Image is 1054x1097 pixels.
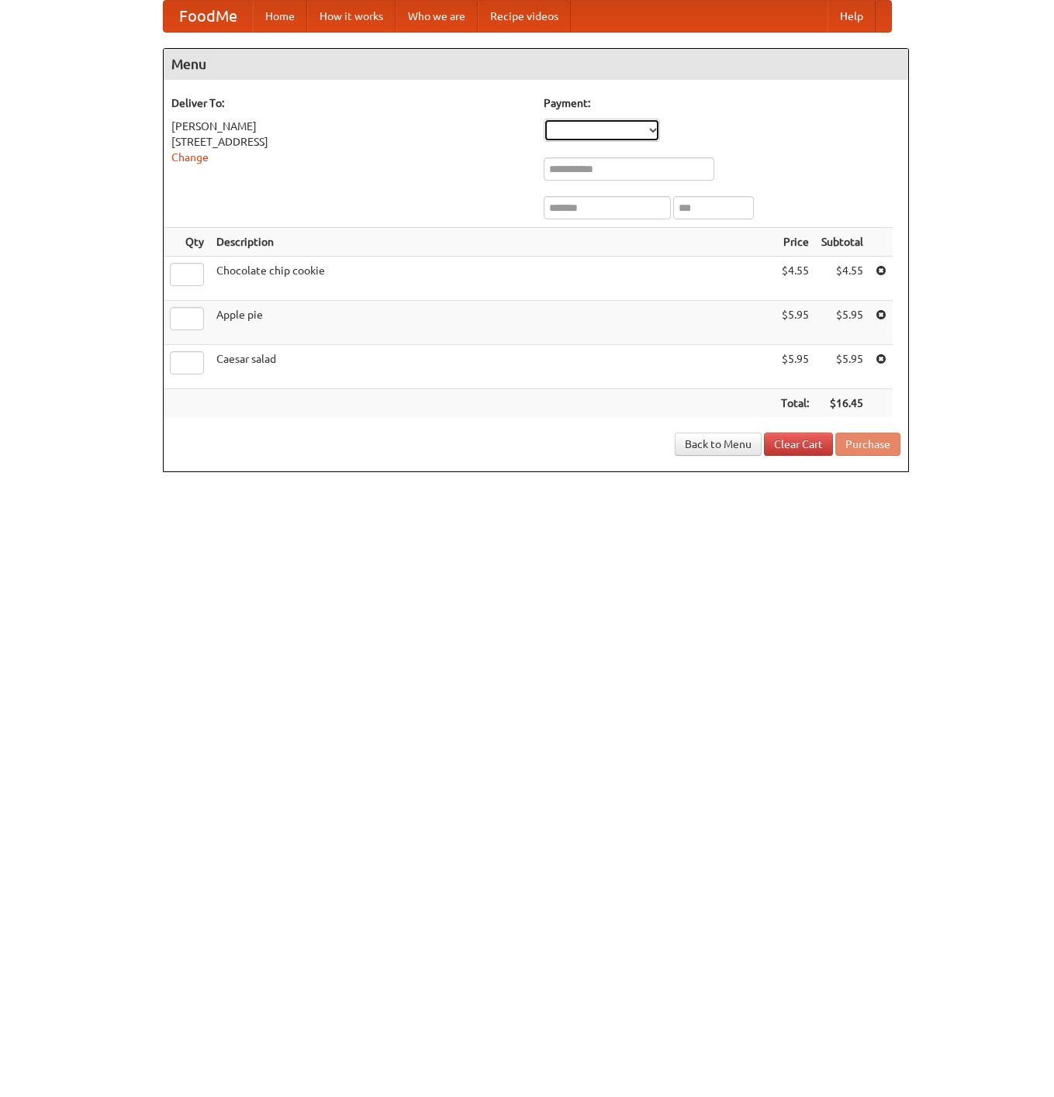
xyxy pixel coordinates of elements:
td: Chocolate chip cookie [210,257,775,301]
td: $5.95 [775,301,815,345]
a: Back to Menu [675,433,762,456]
div: [PERSON_NAME] [171,119,528,134]
td: $4.55 [815,257,869,301]
a: Recipe videos [478,1,571,32]
a: Clear Cart [764,433,833,456]
th: Subtotal [815,228,869,257]
td: $5.95 [815,345,869,389]
a: Help [828,1,876,32]
a: How it works [307,1,396,32]
button: Purchase [835,433,900,456]
td: Caesar salad [210,345,775,389]
td: $4.55 [775,257,815,301]
a: Home [253,1,307,32]
div: [STREET_ADDRESS] [171,134,528,150]
a: Who we are [396,1,478,32]
th: Description [210,228,775,257]
td: Apple pie [210,301,775,345]
th: Qty [164,228,210,257]
td: $5.95 [815,301,869,345]
th: Price [775,228,815,257]
th: $16.45 [815,389,869,418]
td: $5.95 [775,345,815,389]
h5: Deliver To: [171,95,528,111]
a: FoodMe [164,1,253,32]
h5: Payment: [544,95,900,111]
h4: Menu [164,49,908,80]
th: Total: [775,389,815,418]
a: Change [171,151,209,164]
